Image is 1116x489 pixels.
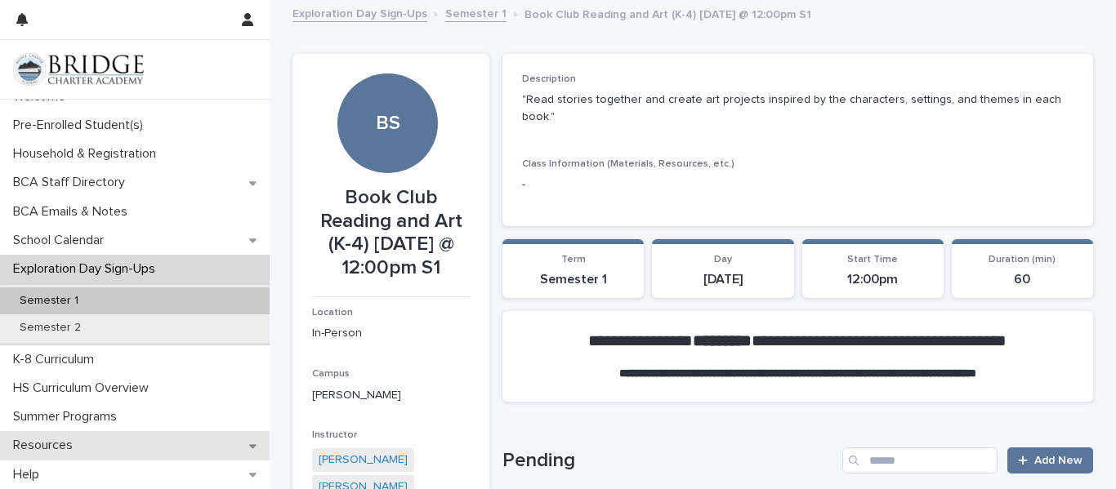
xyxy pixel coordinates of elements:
p: Semester 1 [7,294,92,308]
p: K-8 Curriculum [7,352,107,367]
span: Class Information (Materials, Resources, etc.) [522,159,734,169]
span: Start Time [847,255,898,265]
span: Term [561,255,586,265]
p: - [522,176,1074,193]
p: School Calendar [7,233,117,248]
p: Book Club Reading and Art (K-4) [DATE] @ 12:00pm S1 [525,4,811,22]
p: Book Club Reading and Art (K-4) [DATE] @ 12:00pm S1 [312,186,470,280]
span: Day [714,255,732,265]
a: Exploration Day Sign-Ups [292,3,427,22]
span: Instructor [312,430,357,440]
p: Semester 2 [7,321,94,335]
p: Help [7,467,52,482]
p: BCA Emails & Notes [7,204,141,220]
p: 60 [962,272,1083,287]
span: Add New [1034,455,1083,466]
p: HS Curriculum Overview [7,380,162,396]
span: Location [312,308,353,318]
span: Duration (min) [989,255,1056,265]
a: Add New [1007,447,1093,473]
p: Summer Programs [7,409,130,425]
span: Description [522,74,576,84]
a: Semester 1 [445,3,507,22]
a: [PERSON_NAME] [319,451,408,469]
p: Pre-Enrolled Student(s) [7,118,156,133]
h1: Pending [502,449,836,473]
p: 12:00pm [812,272,934,287]
p: Semester 1 [512,272,634,287]
p: Exploration Day Sign-Ups [7,261,168,277]
img: V1C1m3IdTEidaUdm9Hs0 [13,53,144,86]
div: BS [337,11,437,135]
input: Search [842,447,998,473]
p: [PERSON_NAME] [312,387,470,404]
p: Household & Registration [7,146,169,162]
p: In-Person [312,325,470,342]
span: Campus [312,369,350,379]
p: "Read stories together and create art projects inspired by the characters, settings, and themes i... [522,91,1074,126]
p: BCA Staff Directory [7,175,138,190]
p: Resources [7,438,86,453]
p: [DATE] [662,272,783,287]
